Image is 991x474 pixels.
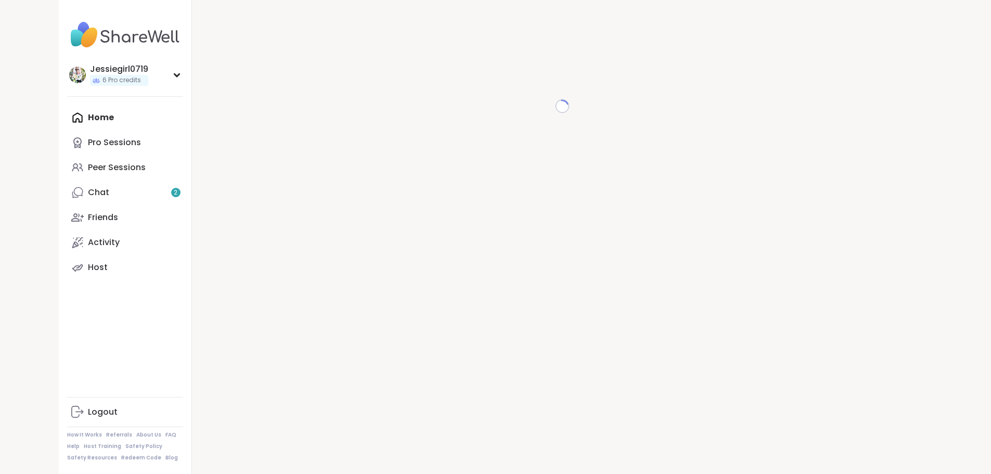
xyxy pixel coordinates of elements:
span: 2 [174,188,177,197]
a: Host Training [84,443,121,450]
a: Host [67,255,183,280]
a: Referrals [106,431,132,439]
a: Safety Policy [125,443,162,450]
a: Chat2 [67,180,183,205]
a: Safety Resources [67,454,117,462]
a: Pro Sessions [67,130,183,155]
div: Chat [88,187,109,198]
div: Peer Sessions [88,162,146,173]
div: Pro Sessions [88,137,141,148]
span: 6 Pro credits [102,76,141,85]
a: About Us [136,431,161,439]
img: Jessiegirl0719 [69,67,86,83]
a: How It Works [67,431,102,439]
div: Logout [88,406,118,418]
a: Help [67,443,80,450]
div: Friends [88,212,118,223]
a: Blog [165,454,178,462]
a: Activity [67,230,183,255]
a: Redeem Code [121,454,161,462]
a: Friends [67,205,183,230]
div: Activity [88,237,120,248]
div: Host [88,262,108,273]
a: Peer Sessions [67,155,183,180]
a: Logout [67,400,183,425]
div: Jessiegirl0719 [90,63,148,75]
a: FAQ [165,431,176,439]
img: ShareWell Nav Logo [67,17,183,53]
